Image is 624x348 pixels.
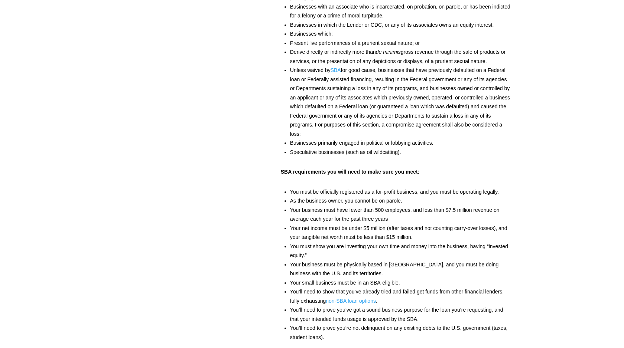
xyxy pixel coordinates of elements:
b: SBA requirements you will need to make sure you meet: [281,169,420,175]
span: As the business owner, you cannot be on parole. [290,198,402,204]
a: non-SBA loan options [326,298,376,308]
span: non-SBA loan options [326,298,376,304]
span: Your business must be physically based in [GEOGRAPHIC_DATA], and you must be doing business with ... [290,262,499,277]
span: Your net income must be under $5 million (after taxes and not counting carry-over losses), and yo... [290,225,507,240]
span: Speculative businesses (such as oil wildcatting). [290,149,401,155]
span: gross revenue through the sale of products or services, or the presentation of any depictions or ... [290,49,506,64]
span: Present live performances of a prurient sexual nature; or [290,40,420,46]
span: Your small business must be in an SBA-eligible. [290,280,400,286]
span: You’ll need to show that you’ve already tried and failed get funds from other financial lenders, ... [290,289,504,304]
span: Businesses in which the Lender or CDC, or any of its associates owns an equity interest. [290,22,494,28]
span: Your business must have fewer than 500 employees, and less than $7.5 million revenue on average e... [290,207,500,222]
span: for good cause, businesses that have previously defaulted on a Federal loan or Federally assisted... [290,67,510,137]
span: Businesses primarily engaged in political or lobbying activities. [290,140,433,146]
span: Derive directly or indirectly more than [290,49,376,55]
span: You must be officially registered as a for-profit business, and you must be operating legally. [290,189,499,195]
span: Unless waived by [290,67,331,73]
span: Businesses which: [290,31,333,37]
span: de minimis [376,49,401,55]
span: You must show you are investing your own time and money into the business, having “invested equity.” [290,243,508,259]
span: You’ll need to prove you’re not delinquent on any existing debts to the U.S. government (taxes, s... [290,325,508,340]
span: You’ll need to prove you’ve got a sound business purpose for the loan you’re requesting, and that... [290,307,503,322]
a: SBA [331,67,341,77]
span: Businesses with an associate who is incarcerated, on probation, on parole, or has been indicted f... [290,4,510,19]
span: . [376,298,377,304]
span: SBA [331,67,341,73]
